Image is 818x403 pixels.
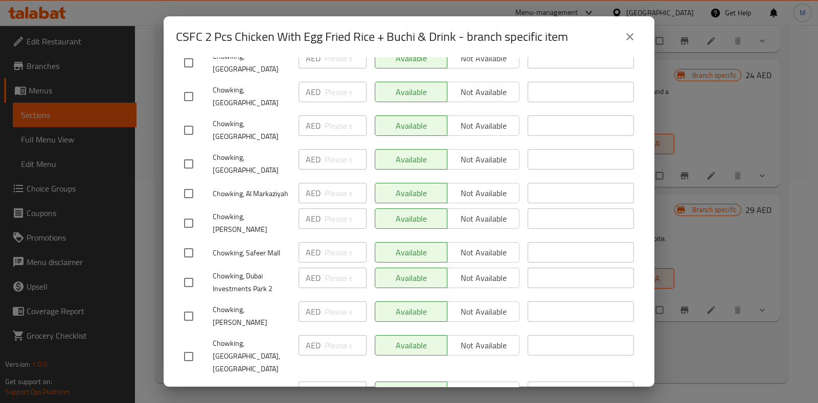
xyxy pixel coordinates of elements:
span: Chowking, [GEOGRAPHIC_DATA] [213,50,290,76]
h2: CSFC 2 Pcs Chicken With Egg Fried Rice + Buchi & Drink - branch specific item [176,29,568,45]
input: Please enter price [325,242,367,263]
span: Chowking, [GEOGRAPHIC_DATA] [213,117,290,143]
input: Please enter price [325,382,367,402]
input: Please enter price [325,115,367,136]
button: close [618,25,642,49]
span: Chowking, [PERSON_NAME] [213,210,290,236]
span: Chowking, [GEOGRAPHIC_DATA], [GEOGRAPHIC_DATA] [213,337,290,375]
p: AED [306,339,321,351]
p: AED [306,305,321,318]
p: AED [306,52,321,64]
input: Please enter price [325,335,367,355]
input: Please enter price [325,149,367,170]
span: Chowking, [PERSON_NAME] [213,303,290,329]
span: Chowking, Safeer Mall [213,247,290,259]
span: Chowking, Al Markaziyah [213,187,290,200]
span: Chowking, [GEOGRAPHIC_DATA] [213,84,290,109]
input: Please enter price [325,301,367,322]
input: Please enter price [325,48,367,68]
input: Please enter price [325,82,367,102]
p: AED [306,153,321,165]
p: AED [306,246,321,258]
p: AED [306,386,321,398]
p: AED [306,86,321,98]
p: AED [306,212,321,225]
input: Please enter price [325,208,367,229]
input: Please enter price [325,183,367,203]
span: Chowking, Dubai Investments Park 2 [213,270,290,295]
span: Chowking, [GEOGRAPHIC_DATA] [213,151,290,177]
input: Please enter price [325,268,367,288]
p: AED [306,120,321,132]
p: AED [306,272,321,284]
p: AED [306,187,321,199]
